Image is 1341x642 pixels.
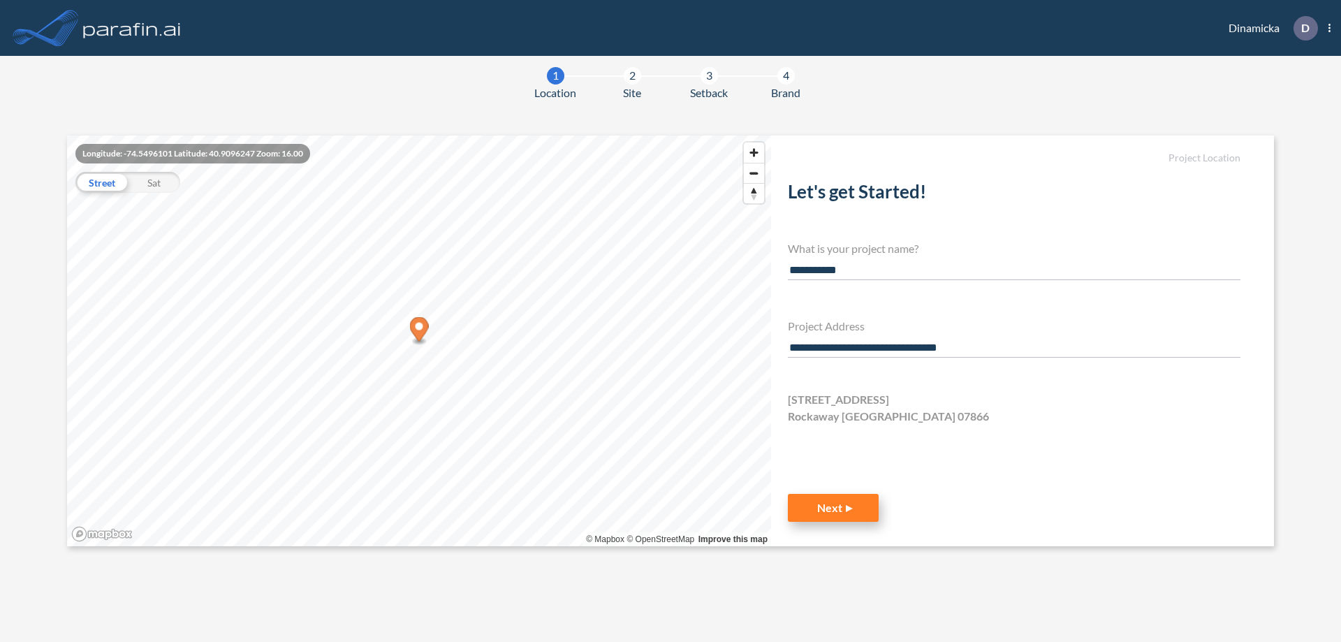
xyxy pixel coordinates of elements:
[788,242,1240,255] h4: What is your project name?
[788,152,1240,164] h5: Project Location
[690,85,728,101] span: Setback
[698,534,768,544] a: Improve this map
[624,67,641,85] div: 2
[744,183,764,203] button: Reset bearing to north
[788,181,1240,208] h2: Let's get Started!
[80,14,184,42] img: logo
[788,391,889,408] span: [STREET_ADDRESS]
[71,526,133,542] a: Mapbox homepage
[777,67,795,85] div: 4
[128,172,180,193] div: Sat
[410,317,429,346] div: Map marker
[788,319,1240,333] h4: Project Address
[1208,16,1331,41] div: Dinamicka
[75,172,128,193] div: Street
[75,144,310,163] div: Longitude: -74.5496101 Latitude: 40.9096247 Zoom: 16.00
[788,408,989,425] span: Rockaway [GEOGRAPHIC_DATA] 07866
[744,143,764,163] button: Zoom in
[67,136,771,546] canvas: Map
[547,67,564,85] div: 1
[626,534,694,544] a: OpenStreetMap
[534,85,576,101] span: Location
[744,163,764,183] button: Zoom out
[1301,22,1310,34] p: D
[771,85,800,101] span: Brand
[701,67,718,85] div: 3
[586,534,624,544] a: Mapbox
[744,184,764,203] span: Reset bearing to north
[788,494,879,522] button: Next
[623,85,641,101] span: Site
